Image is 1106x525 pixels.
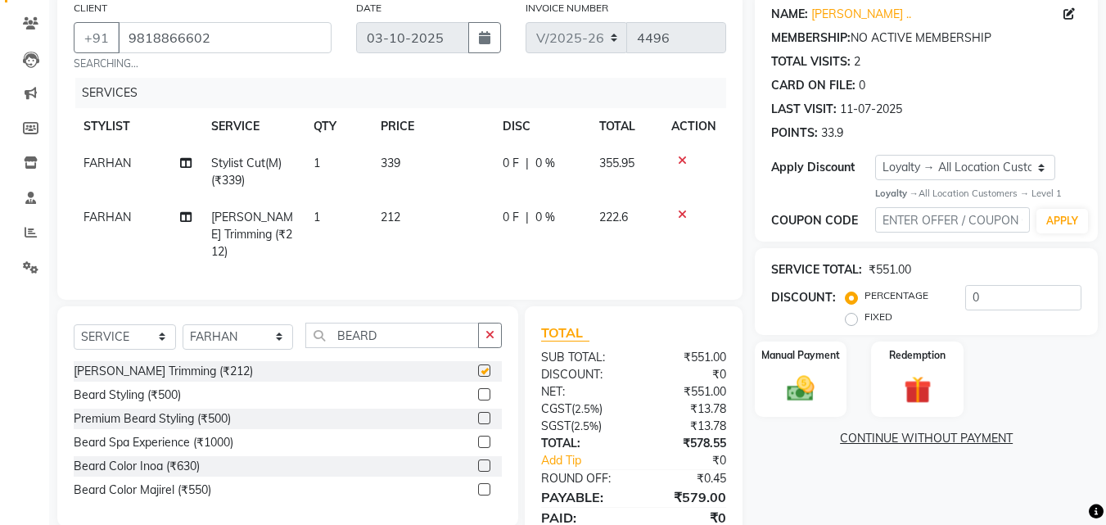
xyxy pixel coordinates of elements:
div: ₹551.00 [869,261,911,278]
a: Add Tip [529,452,651,469]
div: ( ) [529,401,634,418]
div: TOTAL: [529,435,634,452]
div: ₹0 [634,366,738,383]
div: MEMBERSHIP: [771,29,851,47]
div: ₹13.78 [634,401,738,418]
div: ₹578.55 [634,435,738,452]
div: NET: [529,383,634,401]
div: ( ) [529,418,634,435]
span: CGST [541,401,571,416]
div: SUB TOTAL: [529,349,634,366]
span: | [526,155,529,172]
span: SGST [541,419,571,433]
div: POINTS: [771,124,818,142]
input: Search or Scan [305,323,480,348]
div: 33.9 [821,124,843,142]
input: ENTER OFFER / COUPON CODE [875,207,1030,233]
th: TOTAL [589,108,661,145]
div: 11-07-2025 [840,101,902,118]
div: SERVICE TOTAL: [771,261,862,278]
span: 222.6 [599,210,628,224]
div: ₹0 [652,452,739,469]
div: All Location Customers → Level 1 [875,187,1081,201]
img: _cash.svg [779,373,823,404]
div: Beard Color Majirel (₹550) [74,482,211,499]
div: 0 [859,77,865,94]
th: QTY [304,108,371,145]
th: DISC [493,108,589,145]
div: ₹13.78 [634,418,738,435]
img: _gift.svg [896,373,940,406]
span: 0 F [503,209,519,226]
label: DATE [356,1,381,16]
div: TOTAL VISITS: [771,53,851,70]
span: 2.5% [575,402,599,415]
label: CLIENT [74,1,107,16]
div: DISCOUNT: [771,289,836,306]
div: CARD ON FILE: [771,77,855,94]
div: ROUND OFF: [529,470,634,487]
th: SERVICE [201,108,304,145]
div: Premium Beard Styling (₹500) [74,410,231,428]
span: | [526,209,529,226]
div: [PERSON_NAME] Trimming (₹212) [74,363,253,380]
span: 2.5% [574,419,598,432]
span: FARHAN [84,210,131,224]
div: ₹551.00 [634,349,738,366]
th: ACTION [661,108,726,145]
div: COUPON CODE [771,212,874,229]
span: 1 [314,156,320,170]
span: 355.95 [599,156,634,170]
div: LAST VISIT: [771,101,837,118]
a: CONTINUE WITHOUT PAYMENT [758,430,1095,447]
span: 0 % [535,209,555,226]
span: 339 [381,156,400,170]
div: Apply Discount [771,159,874,176]
div: ₹551.00 [634,383,738,401]
span: [PERSON_NAME] Trimming (₹212) [211,210,293,259]
label: INVOICE NUMBER [526,1,608,16]
input: SEARCH BY NAME/MOBILE/EMAIL/CODE [118,22,332,53]
label: FIXED [864,310,892,324]
div: ₹579.00 [634,487,738,507]
div: Beard Spa Experience (₹1000) [74,434,233,451]
label: Manual Payment [761,348,840,363]
label: PERCENTAGE [864,288,928,303]
strong: Loyalty → [875,188,919,199]
span: TOTAL [541,324,589,342]
div: Beard Color Inoa (₹630) [74,458,200,475]
label: Redemption [889,348,946,363]
button: +91 [74,22,120,53]
div: ₹0.45 [634,470,738,487]
div: SERVICES [75,78,738,108]
a: [PERSON_NAME] .. [811,6,911,23]
span: 0 F [503,155,519,172]
button: APPLY [1036,209,1088,233]
span: FARHAN [84,156,131,170]
small: SEARCHING... [74,57,332,71]
div: PAYABLE: [529,487,634,507]
th: PRICE [371,108,494,145]
div: NO ACTIVE MEMBERSHIP [771,29,1081,47]
span: Stylist Cut(M) (₹339) [211,156,282,188]
span: 212 [381,210,400,224]
div: NAME: [771,6,808,23]
div: Beard Styling (₹500) [74,387,181,404]
div: 2 [854,53,860,70]
div: DISCOUNT: [529,366,634,383]
th: STYLIST [74,108,201,145]
span: 1 [314,210,320,224]
span: 0 % [535,155,555,172]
